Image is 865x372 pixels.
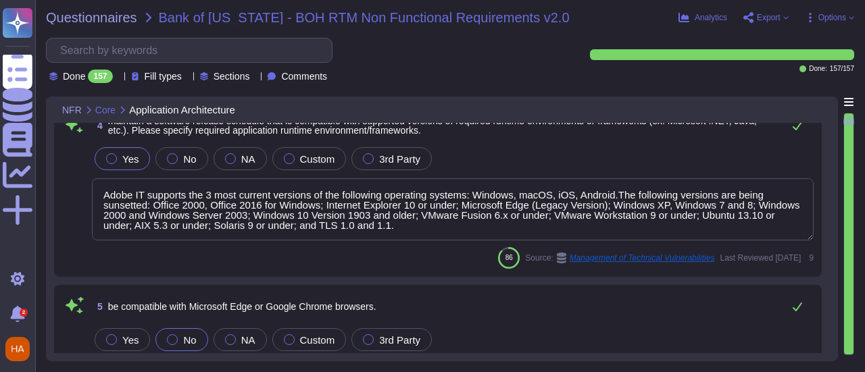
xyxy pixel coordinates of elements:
[505,254,513,261] span: 86
[108,301,376,312] span: be compatible with Microsoft Edge or Google Chrome browsers.
[53,38,332,62] input: Search by keywords
[63,72,85,81] span: Done
[570,254,715,262] span: Management of Technical Vulnerabilities
[122,334,139,346] span: Yes
[92,302,103,311] span: 5
[95,105,116,115] span: Core
[92,178,814,240] textarea: Adobe IT supports the 3 most current versions of the following operating systems: Windows, macOS,...
[122,153,139,165] span: Yes
[5,337,30,361] img: user
[379,153,420,165] span: 3rd Party
[183,334,196,346] span: No
[300,334,335,346] span: Custom
[129,105,235,115] span: Application Architecture
[92,121,103,130] span: 4
[809,65,827,72] span: Done:
[525,253,714,263] span: Source:
[300,153,335,165] span: Custom
[108,115,757,136] span: maintain a software release schedule that is compatible with supported versions of required runti...
[241,153,255,165] span: NA
[830,65,854,72] span: 157 / 157
[46,11,137,24] span: Questionnaires
[62,105,82,115] span: NFR
[281,72,327,81] span: Comments
[145,72,182,81] span: Fill types
[695,14,727,22] span: Analytics
[3,334,39,364] button: user
[720,254,801,262] span: Last Reviewed [DATE]
[183,153,196,165] span: No
[88,70,112,83] div: 157
[678,12,727,23] button: Analytics
[757,14,781,22] span: Export
[379,334,420,346] span: 3rd Party
[806,254,814,262] span: 9
[214,72,250,81] span: Sections
[241,334,255,346] span: NA
[818,14,846,22] span: Options
[20,309,28,317] div: 2
[159,11,570,24] span: Bank of [US_STATE] - BOH RTM Non Functional Requirements v2.0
